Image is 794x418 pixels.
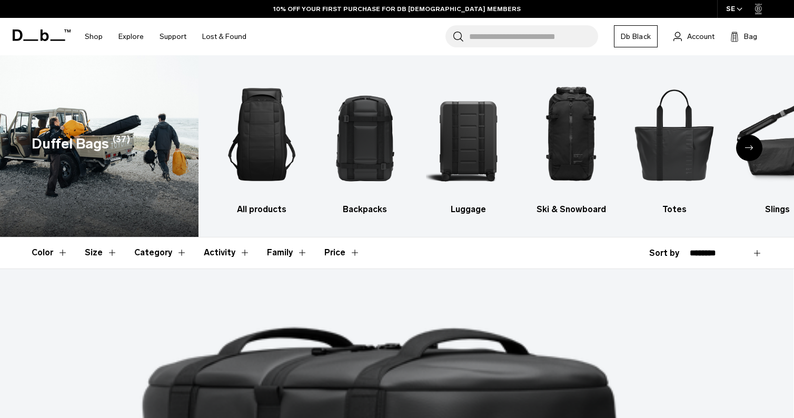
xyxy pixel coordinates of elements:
div: Next slide [736,135,762,161]
li: 1 / 10 [220,71,304,216]
h3: Luggage [426,203,511,216]
img: Db [323,71,408,198]
a: Db Luggage [426,71,511,216]
h3: All products [220,203,304,216]
a: Db All products [220,71,304,216]
li: 3 / 10 [426,71,511,216]
a: Db Totes [632,71,717,216]
h3: Backpacks [323,203,408,216]
img: Db [426,71,511,198]
li: 5 / 10 [632,71,717,216]
button: Toggle Price [324,237,360,268]
span: (37) [113,133,130,155]
li: 4 / 10 [529,71,613,216]
a: Shop [85,18,103,55]
button: Toggle Filter [204,237,250,268]
h3: Totes [632,203,717,216]
li: 2 / 10 [323,71,408,216]
a: Db Black [614,25,658,47]
h3: Ski & Snowboard [529,203,613,216]
img: Db [529,71,613,198]
button: Toggle Filter [85,237,117,268]
button: Toggle Filter [267,237,307,268]
button: Bag [730,30,757,43]
span: Bag [744,31,757,42]
a: 10% OFF YOUR FIRST PURCHASE FOR DB [DEMOGRAPHIC_DATA] MEMBERS [273,4,521,14]
a: Explore [118,18,144,55]
img: Db [220,71,304,198]
a: Lost & Found [202,18,246,55]
a: Support [160,18,186,55]
h1: Duffel Bags [32,133,109,155]
a: Db Backpacks [323,71,408,216]
img: Db [632,71,717,198]
a: Db Ski & Snowboard [529,71,613,216]
nav: Main Navigation [77,18,254,55]
span: Account [687,31,714,42]
button: Toggle Filter [32,237,68,268]
button: Toggle Filter [134,237,187,268]
a: Account [673,30,714,43]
